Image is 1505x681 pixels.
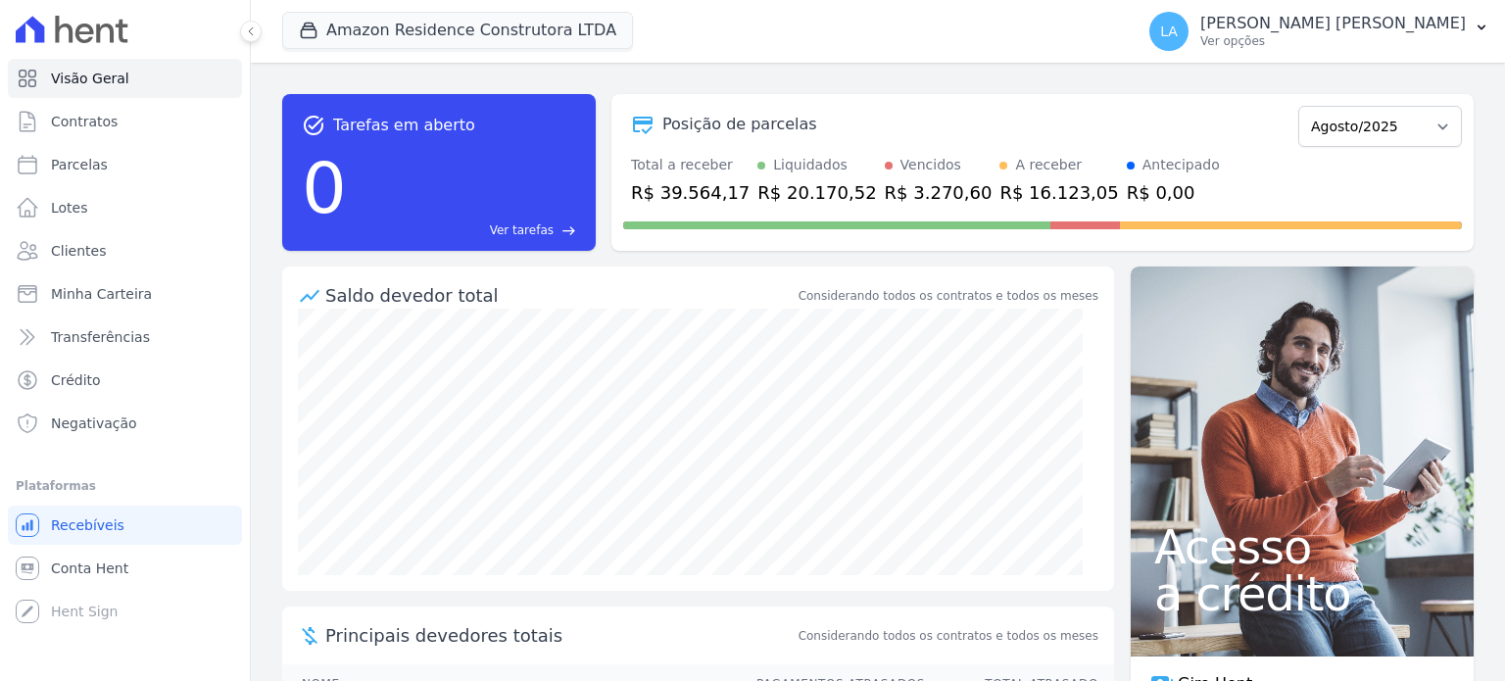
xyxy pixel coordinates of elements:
span: Transferências [51,327,150,347]
span: Negativação [51,413,137,433]
div: Liquidados [773,155,848,175]
span: Ver tarefas [490,221,554,239]
span: Lotes [51,198,88,218]
a: Parcelas [8,145,242,184]
a: Negativação [8,404,242,443]
p: Ver opções [1200,33,1466,49]
a: Clientes [8,231,242,270]
a: Crédito [8,361,242,400]
span: task_alt [302,114,325,137]
a: Minha Carteira [8,274,242,314]
span: LA [1160,24,1178,38]
span: Visão Geral [51,69,129,88]
div: R$ 20.170,52 [757,179,876,206]
div: R$ 16.123,05 [999,179,1118,206]
a: Transferências [8,317,242,357]
div: R$ 3.270,60 [885,179,993,206]
span: Acesso [1154,523,1450,570]
button: Amazon Residence Construtora LTDA [282,12,633,49]
div: Antecipado [1142,155,1220,175]
a: Recebíveis [8,506,242,545]
span: Clientes [51,241,106,261]
a: Ver tarefas east [355,221,576,239]
div: Saldo devedor total [325,282,795,309]
div: R$ 39.564,17 [631,179,750,206]
div: Plataformas [16,474,234,498]
span: Crédito [51,370,101,390]
a: Visão Geral [8,59,242,98]
span: east [561,223,576,238]
div: R$ 0,00 [1127,179,1220,206]
div: Posição de parcelas [662,113,817,136]
span: Principais devedores totais [325,622,795,649]
a: Lotes [8,188,242,227]
p: [PERSON_NAME] [PERSON_NAME] [1200,14,1466,33]
span: Tarefas em aberto [333,114,475,137]
a: Contratos [8,102,242,141]
div: 0 [302,137,347,239]
span: Parcelas [51,155,108,174]
div: A receber [1015,155,1082,175]
span: Considerando todos os contratos e todos os meses [799,627,1098,645]
span: Recebíveis [51,515,124,535]
a: Conta Hent [8,549,242,588]
span: a crédito [1154,570,1450,617]
div: Considerando todos os contratos e todos os meses [799,287,1098,305]
span: Conta Hent [51,559,128,578]
span: Contratos [51,112,118,131]
button: LA [PERSON_NAME] [PERSON_NAME] Ver opções [1134,4,1505,59]
span: Minha Carteira [51,284,152,304]
div: Total a receber [631,155,750,175]
div: Vencidos [900,155,961,175]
